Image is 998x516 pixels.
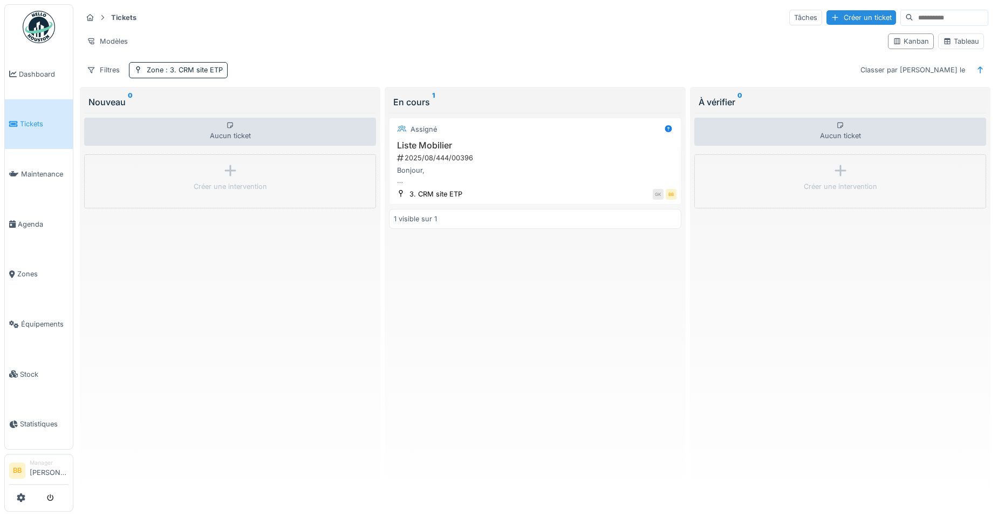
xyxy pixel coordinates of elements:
[394,165,676,186] div: Bonjour, Dans le cadre de l'aménagement d'un nouveau bureau sur le site de l'ETP, pouvez-vous me ...
[666,189,676,200] div: BB
[5,249,73,300] a: Zones
[826,10,896,25] div: Créer un ticket
[893,36,929,46] div: Kanban
[20,369,69,379] span: Stock
[5,299,73,349] a: Équipements
[5,399,73,450] a: Statistiques
[30,459,69,482] li: [PERSON_NAME]
[107,12,141,23] strong: Tickets
[394,140,676,151] h3: Liste Mobilier
[128,96,133,108] sup: 0
[737,96,742,108] sup: 0
[82,33,133,49] div: Modèles
[856,62,970,78] div: Classer par [PERSON_NAME] le
[17,269,69,279] span: Zones
[393,96,676,108] div: En cours
[943,36,979,46] div: Tableau
[194,181,267,192] div: Créer une intervention
[20,419,69,429] span: Statistiques
[82,62,125,78] div: Filtres
[5,99,73,150] a: Tickets
[5,49,73,99] a: Dashboard
[23,11,55,43] img: Badge_color-CXgf-gQk.svg
[9,463,25,479] li: BB
[396,153,676,163] div: 2025/08/444/00396
[409,189,462,199] div: 3. CRM site ETP
[21,319,69,329] span: Équipements
[432,96,435,108] sup: 1
[5,199,73,249] a: Agenda
[18,219,69,229] span: Agenda
[20,119,69,129] span: Tickets
[19,69,69,79] span: Dashboard
[394,214,437,224] div: 1 visible sur 1
[84,118,376,146] div: Aucun ticket
[5,349,73,399] a: Stock
[163,66,223,74] span: : 3. CRM site ETP
[804,181,877,192] div: Créer une intervention
[30,459,69,467] div: Manager
[653,189,664,200] div: GK
[694,118,986,146] div: Aucun ticket
[789,10,822,25] div: Tâches
[9,459,69,485] a: BB Manager[PERSON_NAME]
[5,149,73,199] a: Maintenance
[147,65,223,75] div: Zone
[88,96,372,108] div: Nouveau
[411,124,437,134] div: Assigné
[21,169,69,179] span: Maintenance
[699,96,982,108] div: À vérifier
